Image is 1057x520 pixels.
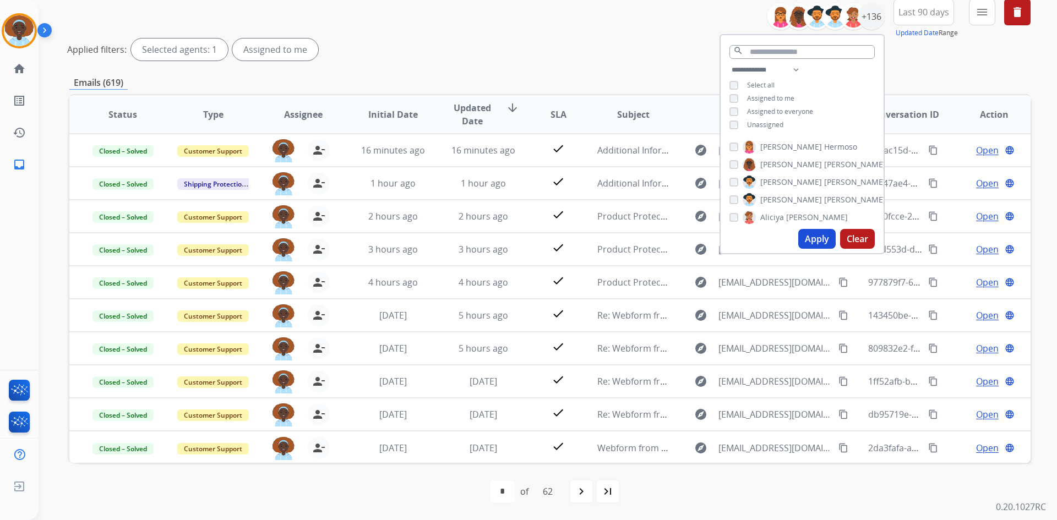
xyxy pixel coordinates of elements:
[694,144,707,157] mat-icon: explore
[597,309,862,321] span: Re: Webform from [EMAIL_ADDRESS][DOMAIN_NAME] on [DATE]
[747,120,783,129] span: Unassigned
[976,408,999,421] span: Open
[868,442,1028,454] span: 2da3fafa-a087-4f33-bce2-fd020329f585
[534,480,562,502] div: 62
[92,376,154,388] span: Closed – Solved
[273,271,295,294] img: agent-avatar
[312,408,325,421] mat-icon: person_remove
[976,441,999,455] span: Open
[69,76,128,90] p: Emails (619)
[368,276,418,288] span: 4 hours ago
[868,309,1039,321] span: 143450be-76b1-4616-8e82-7aedae60cde3
[92,244,154,256] span: Closed – Solved
[273,304,295,327] img: agent-avatar
[273,172,295,195] img: agent-avatar
[379,442,407,454] span: [DATE]
[177,443,249,455] span: Customer Support
[177,244,249,256] span: Customer Support
[694,210,707,223] mat-icon: explore
[718,276,832,289] span: [EMAIL_ADDRESS][DOMAIN_NAME]
[597,243,677,255] span: Product Protection
[273,139,295,162] img: agent-avatar
[868,375,1033,387] span: 1ff52afb-bbbf-4087-8002-ebd01d6201e1
[379,375,407,387] span: [DATE]
[67,43,127,56] p: Applied filters:
[13,158,26,171] mat-icon: inbox
[1005,244,1015,254] mat-icon: language
[694,441,707,455] mat-icon: explore
[379,342,407,354] span: [DATE]
[798,229,836,249] button: Apply
[1005,409,1015,419] mat-icon: language
[718,342,832,355] span: [EMAIL_ADDRESS][DOMAIN_NAME]
[838,376,848,386] mat-icon: content_copy
[896,29,939,37] button: Updated Date
[177,310,249,322] span: Customer Support
[733,46,743,56] mat-icon: search
[92,443,154,455] span: Closed – Solved
[312,243,325,256] mat-icon: person_remove
[718,210,832,223] span: [EMAIL_ADDRESS][DOMAIN_NAME]
[92,277,154,289] span: Closed – Solved
[976,243,999,256] span: Open
[368,243,418,255] span: 3 hours ago
[108,108,137,121] span: Status
[1005,178,1015,188] mat-icon: language
[760,159,822,170] span: [PERSON_NAME]
[858,3,885,30] div: +136
[760,212,784,223] span: Aliciya
[459,276,508,288] span: 4 hours ago
[824,194,886,205] span: [PERSON_NAME]
[459,309,508,321] span: 5 hours ago
[459,210,508,222] span: 2 hours ago
[928,244,938,254] mat-icon: content_copy
[976,342,999,355] span: Open
[597,408,862,420] span: Re: Webform from [EMAIL_ADDRESS][DOMAIN_NAME] on [DATE]
[928,310,938,320] mat-icon: content_copy
[92,211,154,223] span: Closed – Solved
[976,375,999,388] span: Open
[177,343,249,355] span: Customer Support
[694,177,707,190] mat-icon: explore
[1011,6,1024,19] mat-icon: delete
[92,178,154,190] span: Closed – Solved
[976,6,989,19] mat-icon: menu
[928,343,938,353] mat-icon: content_copy
[379,309,407,321] span: [DATE]
[312,441,325,455] mat-icon: person_remove
[361,144,425,156] span: 16 minutes ago
[13,94,26,107] mat-icon: list_alt
[273,370,295,393] img: agent-avatar
[177,376,249,388] span: Customer Support
[552,175,565,188] mat-icon: check
[1005,376,1015,386] mat-icon: language
[552,241,565,254] mat-icon: check
[232,39,318,61] div: Assigned to me
[928,211,938,221] mat-icon: content_copy
[273,403,295,426] img: agent-avatar
[131,39,228,61] div: Selected agents: 1
[520,485,528,498] div: of
[996,500,1046,513] p: 0.20.1027RC
[368,210,418,222] span: 2 hours ago
[976,309,999,322] span: Open
[597,177,691,189] span: Additional Information
[928,443,938,453] mat-icon: content_copy
[597,375,862,387] span: Re: Webform from [EMAIL_ADDRESS][DOMAIN_NAME] on [DATE]
[868,342,1036,354] span: 809832e2-fd8b-441f-a953-2eb56692d2d5
[838,277,848,287] mat-icon: content_copy
[898,10,949,14] span: Last 90 days
[718,441,832,455] span: [EMAIL_ADDRESS][DOMAIN_NAME]
[597,144,691,156] span: Additional Information
[459,243,508,255] span: 3 hours ago
[273,437,295,460] img: agent-avatar
[760,177,822,188] span: [PERSON_NAME]
[868,408,1031,420] span: db95719e-935d-47ff-8c2b-c4a3cdaf2fa8
[273,337,295,360] img: agent-avatar
[552,307,565,320] mat-icon: check
[1005,310,1015,320] mat-icon: language
[718,177,832,190] span: [EMAIL_ADDRESS][DOMAIN_NAME]
[273,205,295,228] img: agent-avatar
[694,375,707,388] mat-icon: explore
[928,178,938,188] mat-icon: content_copy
